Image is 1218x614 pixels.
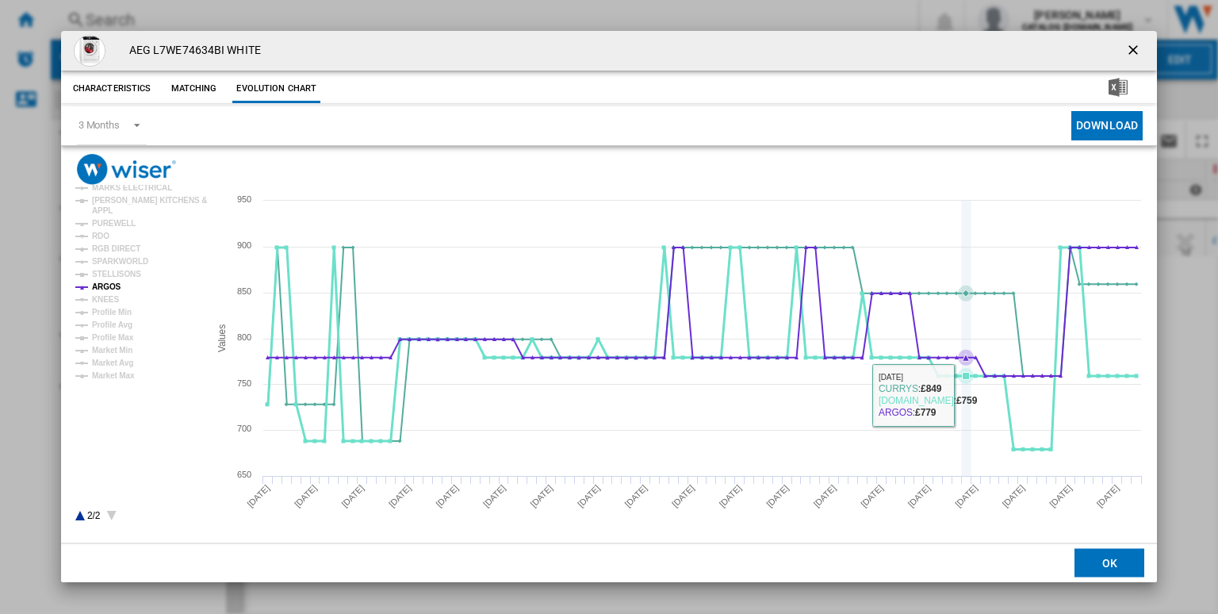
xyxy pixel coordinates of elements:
[232,75,320,103] button: Evolution chart
[92,295,119,304] tspan: KNEES
[1125,42,1144,61] ng-md-icon: getI18NText('BUTTONS.CLOSE_DIALOG')
[1094,483,1120,509] tspan: [DATE]
[61,31,1157,583] md-dialog: Product popup
[92,359,133,367] tspan: Market Avg
[1083,75,1153,103] button: Download in Excel
[237,332,251,342] tspan: 800
[87,510,101,521] text: 2/2
[237,286,251,296] tspan: 850
[481,483,507,509] tspan: [DATE]
[92,196,207,205] tspan: [PERSON_NAME] KITCHENS &
[528,483,554,509] tspan: [DATE]
[74,35,105,67] img: AEG-l7we74634bi-new-1.jpg
[576,483,602,509] tspan: [DATE]
[77,154,176,185] img: logo_wiser_300x94.png
[293,483,319,509] tspan: [DATE]
[237,424,251,433] tspan: 700
[92,244,140,253] tspan: RGB DIRECT
[92,333,134,342] tspan: Profile Max
[434,483,460,509] tspan: [DATE]
[237,470,251,479] tspan: 650
[92,371,135,380] tspan: Market Max
[245,483,271,509] tspan: [DATE]
[1071,111,1143,140] button: Download
[237,378,251,388] tspan: 750
[670,483,696,509] tspan: [DATE]
[92,346,132,355] tspan: Market Min
[121,43,261,59] h4: AEG L7WE74634BI WHITE
[69,75,155,103] button: Characteristics
[237,240,251,250] tspan: 900
[811,483,837,509] tspan: [DATE]
[1074,549,1144,578] button: OK
[859,483,885,509] tspan: [DATE]
[1109,78,1128,97] img: excel-24x24.png
[92,282,121,291] tspan: ARGOS
[92,308,132,317] tspan: Profile Min
[1048,483,1074,509] tspan: [DATE]
[92,232,109,240] tspan: RDO
[92,257,148,266] tspan: SPARKWORLD
[237,194,251,204] tspan: 950
[764,483,791,509] tspan: [DATE]
[339,483,366,509] tspan: [DATE]
[79,119,120,131] div: 3 Months
[906,483,932,509] tspan: [DATE]
[92,320,132,329] tspan: Profile Avg
[622,483,649,509] tspan: [DATE]
[216,324,227,352] tspan: Values
[92,183,172,192] tspan: MARKS ELECTRICAL
[1000,483,1026,509] tspan: [DATE]
[953,483,979,509] tspan: [DATE]
[92,219,136,228] tspan: PUREWELL
[387,483,413,509] tspan: [DATE]
[717,483,743,509] tspan: [DATE]
[92,206,113,215] tspan: APPL
[1119,35,1151,67] button: getI18NText('BUTTONS.CLOSE_DIALOG')
[92,270,141,278] tspan: STELLISONS
[159,75,228,103] button: Matching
